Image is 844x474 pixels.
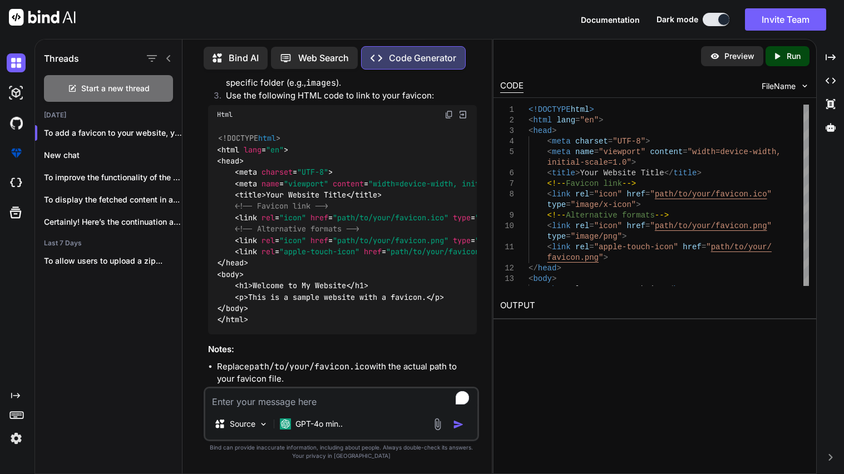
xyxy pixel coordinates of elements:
span: " [706,243,710,251]
span: "apple-touch-icon" [279,246,359,256]
span: </ [529,264,538,273]
code: Your Website Title Welcome to My Website This is a sample website with a favicon. [217,132,546,325]
span: link [552,221,571,230]
span: link [552,190,571,199]
span: < [547,243,552,251]
span: lang [557,116,576,125]
span: "width=device-width, [688,147,781,156]
p: New chat [44,150,182,161]
span: < [529,116,533,125]
span: " [599,253,603,262]
span: > [575,169,580,177]
img: darkChat [7,53,26,72]
span: "width=device-width, initial-scale=1.0" [368,179,542,189]
h2: Last 7 Days [35,239,182,248]
p: To display the fetched content in a... [44,194,182,205]
span: = [702,243,706,251]
span: href [364,246,382,256]
img: cloudideIcon [7,174,26,192]
span: = [566,200,570,209]
span: "viewport" [599,147,645,156]
span: = [645,221,650,230]
span: = [575,116,580,125]
span: <!-- [547,179,566,188]
span: < = = = > [235,213,542,223]
code: path/to/your/favicon.ico [249,361,369,372]
span: --> [622,179,636,188]
span: link [239,246,257,256]
span: < = > [217,145,288,155]
span: title [674,169,697,177]
span: rel [575,221,589,230]
div: 8 [500,189,514,200]
span: charset [575,137,608,146]
div: 3 [500,126,514,136]
span: > [599,116,603,125]
span: = [608,137,613,146]
p: Source [230,418,255,429]
span: Alternative formats [566,211,655,220]
span: = [589,190,594,199]
span: p [239,292,244,302]
span: "icon" [594,190,622,199]
span: FileName [762,81,796,92]
p: Code Generator [389,51,456,65]
span: link [239,213,257,223]
span: "image/png" [571,232,622,241]
span: rel [261,246,275,256]
span: h1 [674,285,683,294]
li: You can include multiple formats for better compatibility across different browsers and devices. [217,386,477,411]
span: </ [664,169,674,177]
span: </ > [217,258,248,268]
span: head [538,264,557,273]
p: Run [787,51,801,62]
span: </ > [426,292,444,302]
span: > [552,126,556,135]
span: href [310,235,328,245]
span: Documentation [581,15,640,24]
span: " [650,221,655,230]
span: rel [261,213,275,223]
span: Welcome to My Website [566,285,664,294]
span: > [636,200,640,209]
div: 11 [500,242,514,253]
p: Bind AI [229,51,259,65]
span: Your Website Title [580,169,664,177]
span: rel [575,190,589,199]
span: = [683,147,687,156]
p: Certainly! Here’s the continuation and completion of... [44,216,182,228]
span: title [355,190,377,200]
span: link [239,235,257,245]
span: < [547,169,552,177]
img: GPT-4o mini [280,418,291,429]
h1: Threads [44,52,79,65]
span: " [767,190,772,199]
code: images [306,77,336,88]
span: href [683,243,702,251]
span: rel [575,243,589,251]
span: < = = > [235,179,546,189]
span: </ > [346,281,368,291]
span: "apple-touch-icon" [594,243,678,251]
span: < [547,285,552,294]
span: > [683,285,687,294]
span: link [552,243,571,251]
span: "image/x-icon" [571,200,636,209]
span: "icon" [279,213,306,223]
img: icon [453,419,464,430]
span: type [453,213,471,223]
p: Preview [724,51,754,62]
span: "path/to/your/favicon.png" [333,235,448,245]
span: Dark mode [657,14,698,25]
span: meta [239,167,257,177]
button: Documentation [581,14,640,26]
div: 13 [500,274,514,284]
p: To allow users to upload a zip... [44,255,182,266]
span: name [261,179,279,189]
span: "image/png" [475,235,524,245]
span: rel [261,235,275,245]
img: settings [7,429,26,448]
span: < [529,126,533,135]
span: path/to/your/favicon.ico [655,190,767,199]
span: <!-- Alternative formats --> [235,224,359,234]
